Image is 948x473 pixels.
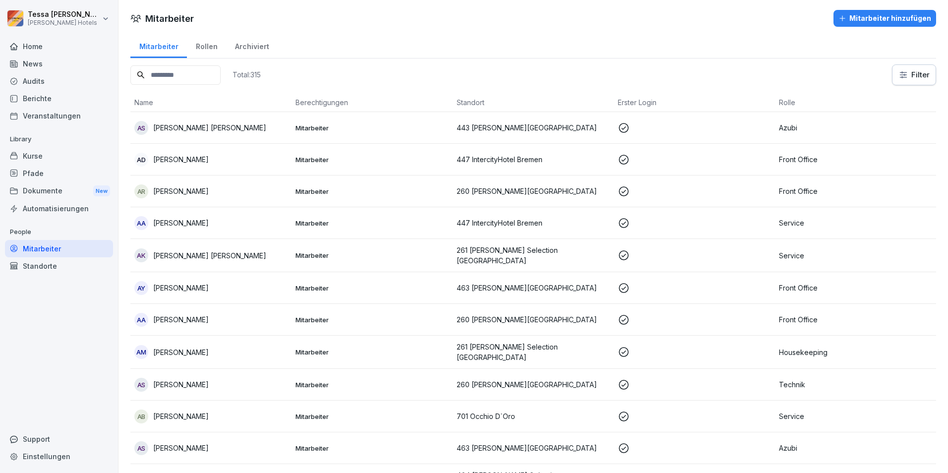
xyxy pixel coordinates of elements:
[779,186,932,196] p: Front Office
[153,347,209,357] p: [PERSON_NAME]
[779,347,932,357] p: Housekeeping
[296,284,449,293] p: Mitarbeiter
[457,411,610,421] p: 701 Occhio D´Oro
[233,70,261,79] p: Total: 315
[153,218,209,228] p: [PERSON_NAME]
[153,283,209,293] p: [PERSON_NAME]
[5,131,113,147] p: Library
[779,314,932,325] p: Front Office
[5,165,113,182] a: Pfade
[130,93,292,112] th: Name
[779,411,932,421] p: Service
[134,441,148,455] div: AS
[779,154,932,165] p: Front Office
[5,107,113,124] a: Veranstaltungen
[134,216,148,230] div: AA
[614,93,775,112] th: Erster Login
[5,257,113,275] a: Standorte
[296,155,449,164] p: Mitarbeiter
[779,250,932,261] p: Service
[457,218,610,228] p: 447 IntercityHotel Bremen
[457,314,610,325] p: 260 [PERSON_NAME][GEOGRAPHIC_DATA]
[296,123,449,132] p: Mitarbeiter
[838,13,931,24] div: Mitarbeiter hinzufügen
[134,184,148,198] div: AR
[5,240,113,257] a: Mitarbeiter
[93,185,110,197] div: New
[153,379,209,390] p: [PERSON_NAME]
[153,186,209,196] p: [PERSON_NAME]
[779,218,932,228] p: Service
[226,33,278,58] a: Archiviert
[5,224,113,240] p: People
[457,186,610,196] p: 260 [PERSON_NAME][GEOGRAPHIC_DATA]
[134,345,148,359] div: AM
[296,219,449,228] p: Mitarbeiter
[898,70,930,80] div: Filter
[5,147,113,165] a: Kurse
[28,19,100,26] p: [PERSON_NAME] Hotels
[779,283,932,293] p: Front Office
[5,430,113,448] div: Support
[292,93,453,112] th: Berechtigungen
[153,314,209,325] p: [PERSON_NAME]
[296,187,449,196] p: Mitarbeiter
[779,379,932,390] p: Technik
[134,248,148,262] div: AK
[457,245,610,266] p: 261 [PERSON_NAME] Selection [GEOGRAPHIC_DATA]
[296,380,449,389] p: Mitarbeiter
[779,443,932,453] p: Azubi
[457,443,610,453] p: 463 [PERSON_NAME][GEOGRAPHIC_DATA]
[5,200,113,217] a: Automatisierungen
[457,283,610,293] p: 463 [PERSON_NAME][GEOGRAPHIC_DATA]
[28,10,100,19] p: Tessa [PERSON_NAME]
[296,412,449,421] p: Mitarbeiter
[296,444,449,453] p: Mitarbeiter
[134,313,148,327] div: AA
[153,411,209,421] p: [PERSON_NAME]
[5,448,113,465] a: Einstellungen
[5,55,113,72] a: News
[134,410,148,423] div: AB
[833,10,936,27] button: Mitarbeiter hinzufügen
[457,122,610,133] p: 443 [PERSON_NAME][GEOGRAPHIC_DATA]
[775,93,936,112] th: Rolle
[5,182,113,200] div: Dokumente
[187,33,226,58] a: Rollen
[153,443,209,453] p: [PERSON_NAME]
[457,154,610,165] p: 447 IntercityHotel Bremen
[892,65,936,85] button: Filter
[5,38,113,55] a: Home
[153,250,266,261] p: [PERSON_NAME] [PERSON_NAME]
[457,379,610,390] p: 260 [PERSON_NAME][GEOGRAPHIC_DATA]
[5,72,113,90] a: Audits
[296,315,449,324] p: Mitarbeiter
[134,281,148,295] div: AY
[296,348,449,356] p: Mitarbeiter
[5,90,113,107] a: Berichte
[457,342,610,362] p: 261 [PERSON_NAME] Selection [GEOGRAPHIC_DATA]
[134,153,148,167] div: AD
[145,12,194,25] h1: Mitarbeiter
[153,122,266,133] p: [PERSON_NAME] [PERSON_NAME]
[134,121,148,135] div: AS
[130,33,187,58] a: Mitarbeiter
[779,122,932,133] p: Azubi
[134,378,148,392] div: AS
[5,182,113,200] a: DokumenteNew
[453,93,614,112] th: Standort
